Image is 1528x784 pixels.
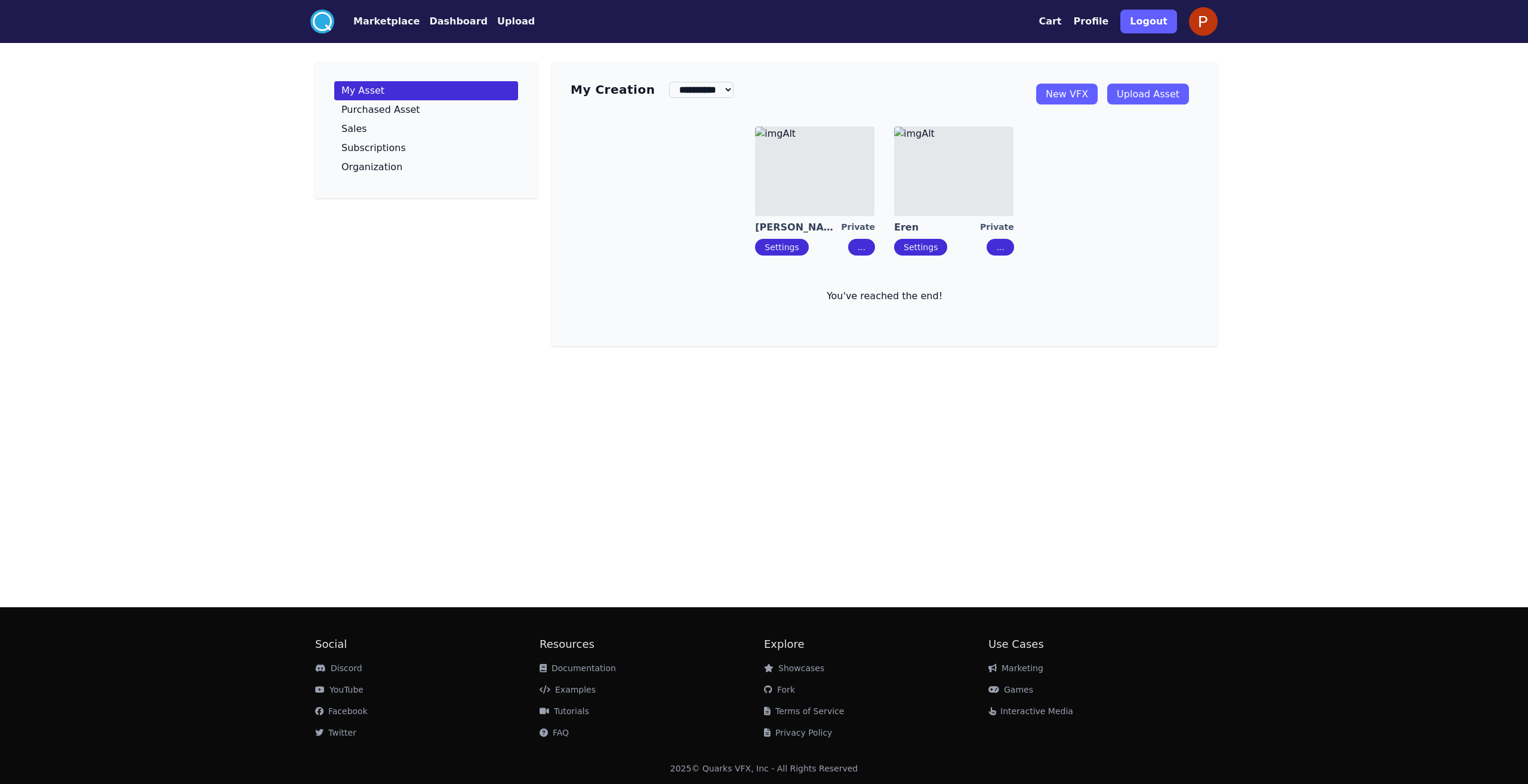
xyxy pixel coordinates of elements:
[571,289,1199,303] p: You've reached the end!
[429,14,488,29] button: Dashboard
[1120,10,1177,33] button: Logout
[1036,84,1098,104] a: New VFX
[334,14,420,29] a: Marketplace
[1189,7,1218,36] img: profile
[904,242,938,252] a: Settings
[988,636,1213,653] h2: Use Cases
[764,685,795,694] a: Fork
[334,81,518,100] a: My Asset
[755,221,841,234] a: [PERSON_NAME]'s Workshop
[334,100,518,119] a: Purchased Asset
[988,706,1073,716] a: Interactive Media
[980,221,1014,234] div: Private
[765,242,799,252] a: Settings
[540,636,764,653] h2: Resources
[315,663,362,673] a: Discord
[315,685,363,694] a: YouTube
[540,663,616,673] a: Documentation
[764,636,988,653] h2: Explore
[540,685,596,694] a: Examples
[894,127,1013,216] img: imgAlt
[755,127,874,216] img: imgAlt
[315,728,356,737] a: Twitter
[1074,14,1109,29] button: Profile
[841,221,875,234] div: Private
[420,14,488,29] a: Dashboard
[488,14,535,29] a: Upload
[571,81,655,98] h3: My Creation
[1107,84,1189,104] a: Upload Asset
[988,663,1043,673] a: Marketing
[848,239,875,256] button: ...
[764,728,832,737] a: Privacy Policy
[988,685,1033,694] a: Games
[987,239,1013,256] button: ...
[894,239,947,256] button: Settings
[755,239,808,256] button: Settings
[341,124,367,134] p: Sales
[540,728,569,737] a: FAQ
[315,636,540,653] h2: Social
[334,119,518,139] a: Sales
[341,105,420,115] p: Purchased Asset
[341,86,384,96] p: My Asset
[341,162,402,172] p: Organization
[1120,5,1177,38] a: Logout
[764,706,844,716] a: Terms of Service
[540,706,589,716] a: Tutorials
[334,158,518,177] a: Organization
[894,221,980,234] a: Eren
[353,14,420,29] button: Marketplace
[334,139,518,158] a: Subscriptions
[497,14,535,29] button: Upload
[341,143,406,153] p: Subscriptions
[1039,14,1061,29] button: Cart
[670,763,858,774] div: 2025 © Quarks VFX, Inc - All Rights Reserved
[315,706,368,716] a: Facebook
[764,663,824,673] a: Showcases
